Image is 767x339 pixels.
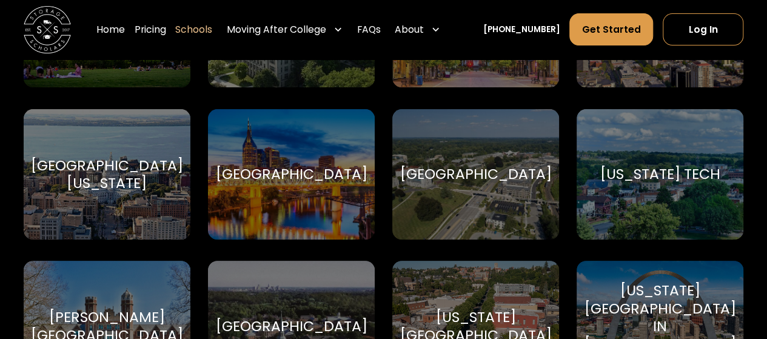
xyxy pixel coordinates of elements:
div: [GEOGRAPHIC_DATA][US_STATE] [31,156,183,192]
a: home [24,6,71,53]
div: Moving After College [222,13,347,47]
div: About [390,13,445,47]
div: Moving After College [227,22,326,36]
a: Go to selected school [577,109,743,240]
a: Pricing [135,13,166,47]
a: Log In [663,13,743,45]
div: [GEOGRAPHIC_DATA] [215,317,367,335]
a: FAQs [357,13,381,47]
div: [GEOGRAPHIC_DATA] [400,165,552,183]
a: Go to selected school [208,109,375,240]
div: About [395,22,424,36]
a: [PHONE_NUMBER] [483,24,560,36]
div: [GEOGRAPHIC_DATA] [215,165,367,183]
a: Schools [175,13,212,47]
a: Go to selected school [24,109,190,240]
a: Go to selected school [392,109,559,240]
div: [US_STATE] Tech [600,165,720,183]
img: Storage Scholars main logo [24,6,71,53]
a: Get Started [569,13,653,45]
a: Home [96,13,125,47]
